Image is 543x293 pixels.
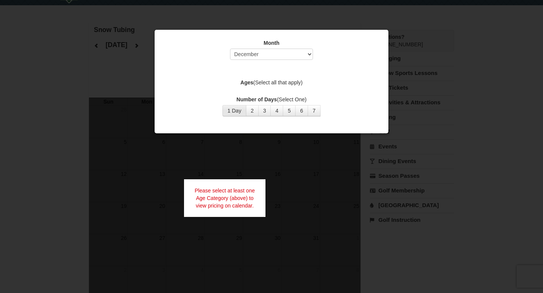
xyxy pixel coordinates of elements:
button: 1 Day [222,105,246,116]
strong: Ages [241,79,253,85]
label: (Select One) [164,96,379,103]
strong: Number of Days [236,96,277,102]
button: 7 [308,105,321,116]
strong: Month [264,40,279,46]
label: (Select all that apply) [164,79,379,86]
button: 4 [270,105,283,116]
button: 3 [258,105,271,116]
button: 6 [295,105,308,116]
div: Please select at least one Age Category (above) to view pricing on calendar. [184,179,265,217]
button: 5 [283,105,296,116]
button: 2 [246,105,259,116]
